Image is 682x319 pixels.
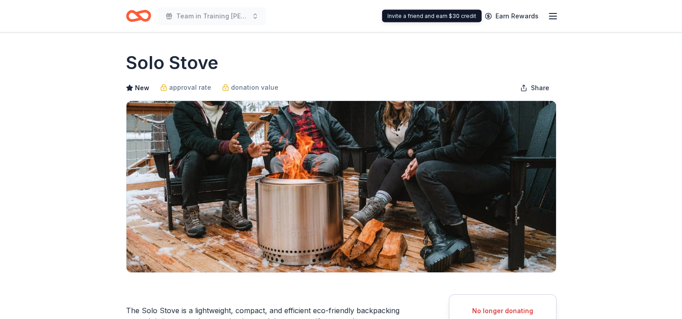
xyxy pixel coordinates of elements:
[513,79,556,97] button: Share
[160,82,211,93] a: approval rate
[531,83,549,93] span: Share
[126,5,151,26] a: Home
[158,7,266,25] button: Team in Training [PERSON_NAME] - [DATE]
[479,8,544,24] a: Earn Rewards
[460,306,545,316] div: No longer donating
[126,101,556,272] img: Image for Solo Stove
[169,82,211,93] span: approval rate
[126,50,218,75] h1: Solo Stove
[222,82,278,93] a: donation value
[135,83,149,93] span: New
[176,11,248,22] span: Team in Training [PERSON_NAME] - [DATE]
[231,82,278,93] span: donation value
[382,10,482,22] div: Invite a friend and earn $30 credit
